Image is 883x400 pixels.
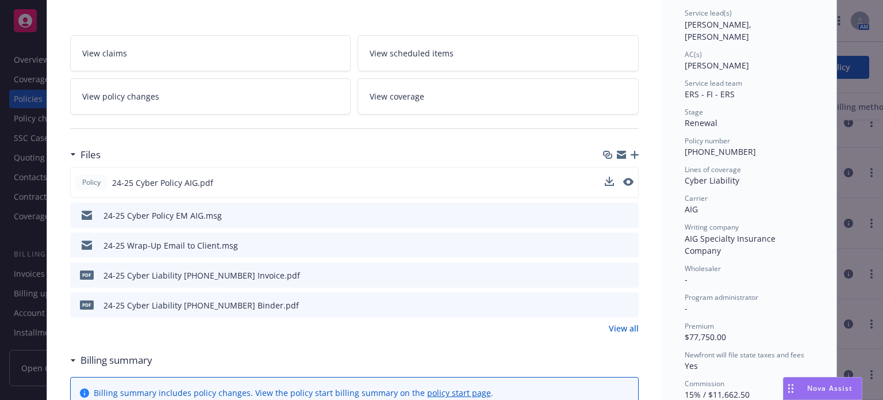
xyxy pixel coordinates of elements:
button: preview file [623,177,634,189]
span: AC(s) [685,49,702,59]
span: Newfront will file state taxes and fees [685,350,804,360]
div: 24-25 Wrap-Up Email to Client.msg [103,239,238,252]
div: 24-25 Cyber Policy EM AIG.msg [103,209,222,222]
span: pdf [80,300,94,309]
button: download file [605,299,615,311]
a: View claims [70,35,351,71]
div: Drag to move [784,378,798,399]
a: View coverage [358,78,639,115]
span: AIG [685,204,698,215]
button: preview file [624,239,634,252]
span: Wholesaler [685,264,721,273]
span: $77,750.00 [685,332,726,342]
span: View claims [82,47,127,59]
span: Premium [685,321,714,331]
h3: Files [80,147,101,162]
button: download file [605,177,614,186]
span: [PHONE_NUMBER] [685,146,756,157]
div: Billing summary [70,353,152,368]
span: Yes [685,360,698,371]
button: preview file [623,178,634,186]
span: [PERSON_NAME] [685,60,749,71]
span: Stage [685,107,703,117]
button: download file [605,209,615,222]
div: 24-25 Cyber Liability [PHONE_NUMBER] Binder.pdf [103,299,299,311]
span: View policy changes [82,90,159,102]
span: Service lead team [685,78,742,88]
span: pdf [80,271,94,279]
span: Program administrator [685,292,758,302]
span: 15% / $11,662.50 [685,389,750,400]
span: Cyber Liability [685,175,739,186]
span: - [685,303,688,314]
span: Policy number [685,136,730,146]
button: download file [605,269,615,281]
span: [PERSON_NAME], [PERSON_NAME] [685,19,754,42]
span: AIG Specialty Insurance Company [685,233,778,256]
div: Billing summary includes policy changes. View the policy start billing summary on the . [94,387,493,399]
div: 24-25 Cyber Liability [PHONE_NUMBER] Invoice.pdf [103,269,300,281]
span: View scheduled items [370,47,454,59]
span: Commission [685,379,724,388]
span: Renewal [685,117,717,128]
button: preview file [624,299,634,311]
span: View coverage [370,90,424,102]
button: download file [605,239,615,252]
span: Service lead(s) [685,8,732,18]
button: preview file [624,209,634,222]
a: View policy changes [70,78,351,115]
span: 24-25 Cyber Policy AIG.pdf [112,177,213,189]
a: View scheduled items [358,35,639,71]
div: Files [70,147,101,162]
span: Nova Assist [807,383,853,393]
span: ERS - FI - ERS [685,89,735,100]
span: Writing company [685,222,739,232]
span: Lines of coverage [685,165,741,174]
button: download file [605,177,614,189]
span: Carrier [685,193,708,203]
span: Policy [80,177,103,188]
a: policy start page [427,387,491,398]
button: preview file [624,269,634,281]
span: - [685,274,688,285]
a: View all [609,322,639,334]
h3: Billing summary [80,353,152,368]
button: Nova Assist [783,377,862,400]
